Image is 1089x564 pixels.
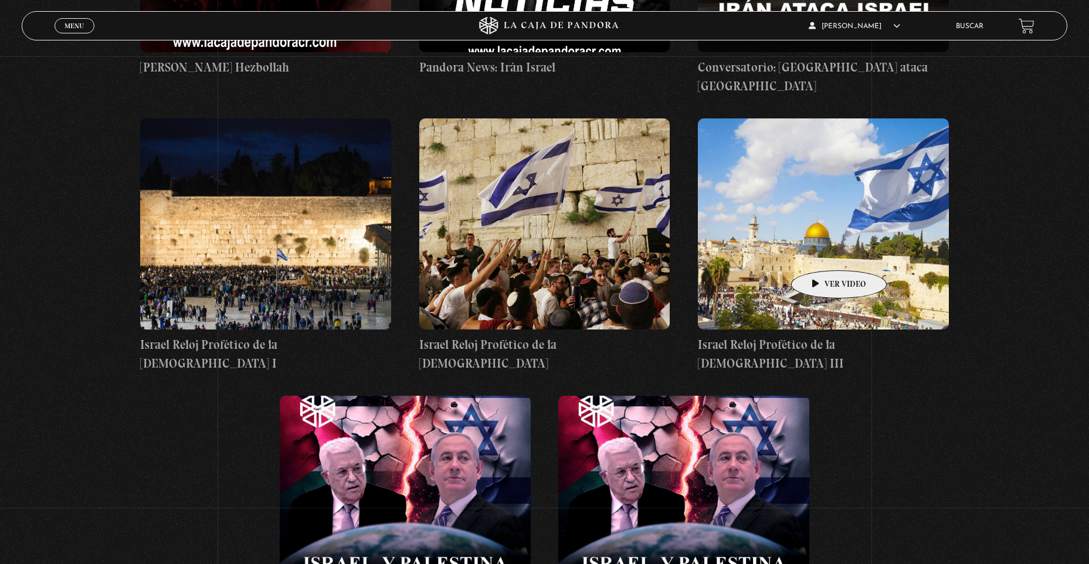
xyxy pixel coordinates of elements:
[65,22,84,29] span: Menu
[419,58,670,77] h4: Pandora News: Irán Israel
[809,23,900,30] span: [PERSON_NAME]
[140,335,391,372] h4: Israel Reloj Profético de la [DEMOGRAPHIC_DATA] I
[419,335,670,372] h4: Israel Reloj Profético de la [DEMOGRAPHIC_DATA]
[698,118,949,372] a: Israel Reloj Profético de la [DEMOGRAPHIC_DATA] III
[419,118,670,372] a: Israel Reloj Profético de la [DEMOGRAPHIC_DATA]
[61,32,89,40] span: Cerrar
[140,118,391,372] a: Israel Reloj Profético de la [DEMOGRAPHIC_DATA] I
[1019,18,1034,34] a: View your shopping cart
[140,58,391,77] h4: [PERSON_NAME] Hezbollah
[956,23,983,30] a: Buscar
[698,335,949,372] h4: Israel Reloj Profético de la [DEMOGRAPHIC_DATA] III
[698,58,949,95] h4: Conversatorio: [GEOGRAPHIC_DATA] ataca [GEOGRAPHIC_DATA]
